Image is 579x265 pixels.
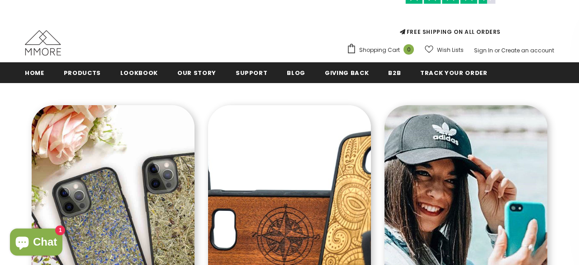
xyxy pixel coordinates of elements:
[236,69,268,77] span: support
[325,69,369,77] span: Giving back
[420,62,487,83] a: Track your order
[64,62,101,83] a: Products
[494,46,500,54] span: or
[346,4,554,28] iframe: Customer reviews powered by Trustpilot
[120,69,158,77] span: Lookbook
[25,62,44,83] a: Home
[177,69,216,77] span: Our Story
[425,42,464,58] a: Wish Lists
[64,69,101,77] span: Products
[287,62,305,83] a: Blog
[420,69,487,77] span: Track your order
[325,62,369,83] a: Giving back
[236,62,268,83] a: support
[25,69,44,77] span: Home
[388,62,401,83] a: B2B
[388,69,401,77] span: B2B
[501,46,554,54] a: Create an account
[7,228,65,258] inbox-online-store-chat: Shopify online store chat
[120,62,158,83] a: Lookbook
[403,44,414,55] span: 0
[346,43,418,57] a: Shopping Cart 0
[474,46,493,54] a: Sign In
[177,62,216,83] a: Our Story
[287,69,305,77] span: Blog
[359,46,400,55] span: Shopping Cart
[25,30,61,56] img: MMORE Cases
[437,46,464,55] span: Wish Lists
